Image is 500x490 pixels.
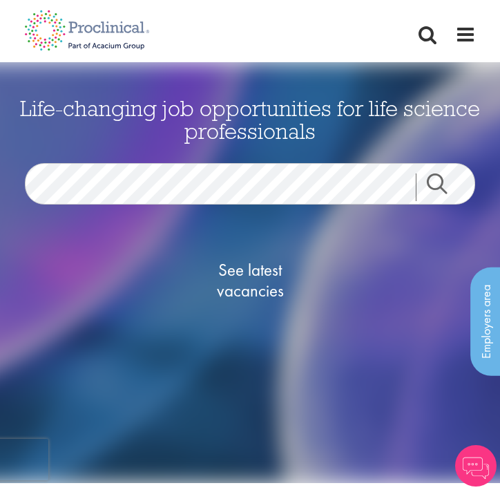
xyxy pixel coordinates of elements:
[181,211,319,350] a: See latestvacancies
[20,94,480,145] span: Life-changing job opportunities for life science professionals
[181,260,319,301] span: See latest vacancies
[455,445,497,487] img: Chatbot
[416,173,475,201] a: Job search submit button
